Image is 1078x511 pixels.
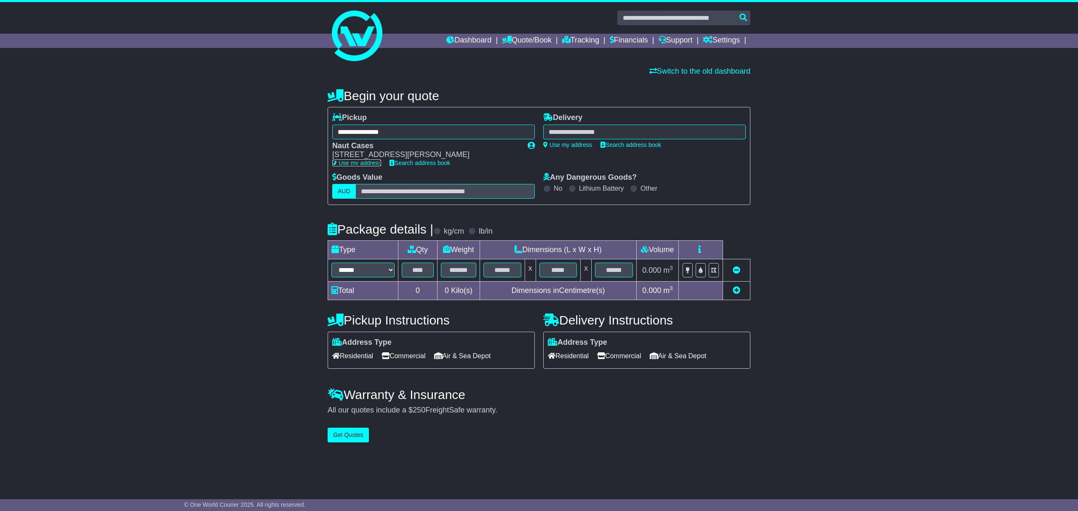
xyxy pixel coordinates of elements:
[597,349,641,362] span: Commercial
[543,141,592,148] a: Use my address
[438,281,480,300] td: Kilo(s)
[398,281,438,300] td: 0
[328,388,750,402] h4: Warranty & Insurance
[438,241,480,259] td: Weight
[649,67,750,75] a: Switch to the old dashboard
[382,349,425,362] span: Commercial
[548,349,589,362] span: Residential
[332,150,519,160] div: [STREET_ADDRESS][PERSON_NAME]
[480,241,636,259] td: Dimensions (L x W x H)
[328,89,750,103] h4: Begin your quote
[434,349,491,362] span: Air & Sea Depot
[328,222,433,236] h4: Package details |
[703,34,740,48] a: Settings
[446,34,491,48] a: Dashboard
[525,259,536,282] td: x
[636,241,678,259] td: Volume
[581,259,592,282] td: x
[670,265,673,271] sup: 3
[332,173,382,182] label: Goods Value
[543,113,582,122] label: Delivery
[579,184,624,192] label: Lithium Battery
[184,501,306,508] span: © One World Courier 2025. All rights reserved.
[444,227,464,236] label: kg/cm
[332,160,381,166] a: Use my address
[733,266,740,274] a: Remove this item
[398,241,438,259] td: Qty
[479,227,493,236] label: lb/in
[543,313,750,327] h4: Delivery Instructions
[332,184,356,199] label: AUD
[332,338,392,347] label: Address Type
[610,34,648,48] a: Financials
[663,266,673,274] span: m
[328,313,535,327] h4: Pickup Instructions
[640,184,657,192] label: Other
[548,338,607,347] label: Address Type
[480,281,636,300] td: Dimensions in Centimetre(s)
[650,349,707,362] span: Air & Sea Depot
[642,286,661,295] span: 0.000
[413,406,425,414] span: 250
[328,281,398,300] td: Total
[332,113,367,122] label: Pickup
[562,34,599,48] a: Tracking
[733,286,740,295] a: Add new item
[328,241,398,259] td: Type
[328,428,369,442] button: Get Quotes
[332,141,519,151] div: Naut Cases
[332,349,373,362] span: Residential
[502,34,552,48] a: Quote/Book
[600,141,661,148] a: Search address book
[328,406,750,415] div: All our quotes include a $ FreightSafe warranty.
[642,266,661,274] span: 0.000
[554,184,562,192] label: No
[543,173,637,182] label: Any Dangerous Goods?
[670,285,673,291] sup: 3
[659,34,693,48] a: Support
[445,286,449,295] span: 0
[663,286,673,295] span: m
[390,160,450,166] a: Search address book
